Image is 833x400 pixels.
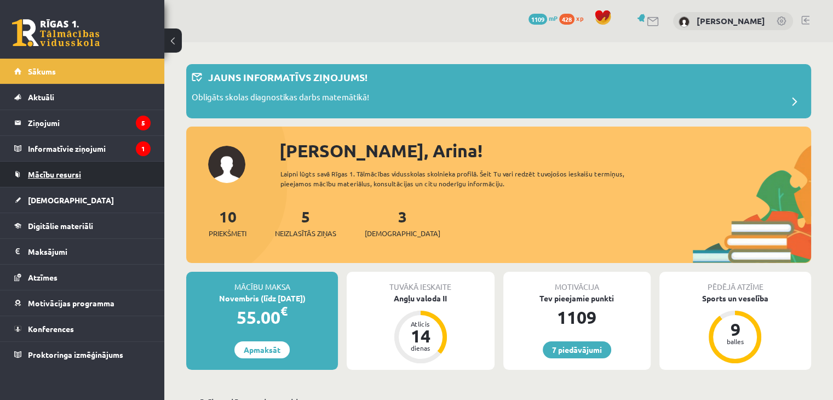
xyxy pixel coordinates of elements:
[528,14,558,22] a: 1109 mP
[659,293,811,365] a: Sports un veselība 9 balles
[28,169,81,179] span: Mācību resursi
[280,169,656,188] div: Laipni lūgts savā Rīgas 1. Tālmācības vidusskolas skolnieka profilā. Šeit Tu vari redzēt tuvojošo...
[719,321,751,338] div: 9
[28,350,123,359] span: Proktoringa izmēģinājums
[659,272,811,293] div: Pēdējā atzīme
[404,327,437,345] div: 14
[28,110,151,135] legend: Ziņojumi
[347,272,494,293] div: Tuvākā ieskaite
[543,341,611,358] a: 7 piedāvājumi
[14,342,151,367] a: Proktoringa izmēģinājums
[234,341,290,358] a: Apmaksāt
[365,228,440,239] span: [DEMOGRAPHIC_DATA]
[186,293,338,304] div: Novembris (līdz [DATE])
[12,19,100,47] a: Rīgas 1. Tālmācības vidusskola
[697,15,765,26] a: [PERSON_NAME]
[14,239,151,264] a: Maksājumi
[503,272,651,293] div: Motivācija
[136,116,151,130] i: 5
[136,141,151,156] i: 1
[275,228,336,239] span: Neizlasītās ziņas
[28,298,114,308] span: Motivācijas programma
[14,316,151,341] a: Konferences
[280,303,288,319] span: €
[14,84,151,110] a: Aktuāli
[404,321,437,327] div: Atlicis
[719,338,751,345] div: balles
[14,290,151,316] a: Motivācijas programma
[28,272,58,282] span: Atzīmes
[192,70,806,113] a: Jauns informatīvs ziņojums! Obligāts skolas diagnostikas darbs matemātikā!
[576,14,583,22] span: xp
[275,207,336,239] a: 5Neizlasītās ziņas
[549,14,558,22] span: mP
[679,16,690,27] img: Arina Guseva
[14,265,151,290] a: Atzīmes
[209,228,246,239] span: Priekšmeti
[209,207,246,239] a: 10Priekšmeti
[28,239,151,264] legend: Maksājumi
[528,14,547,25] span: 1109
[14,136,151,161] a: Informatīvie ziņojumi1
[186,304,338,330] div: 55.00
[28,92,54,102] span: Aktuāli
[186,272,338,293] div: Mācību maksa
[559,14,589,22] a: 428 xp
[279,138,811,164] div: [PERSON_NAME], Arina!
[28,195,114,205] span: [DEMOGRAPHIC_DATA]
[347,293,494,304] div: Angļu valoda II
[503,304,651,330] div: 1109
[28,221,93,231] span: Digitālie materiāli
[28,136,151,161] legend: Informatīvie ziņojumi
[192,91,369,106] p: Obligāts skolas diagnostikas darbs matemātikā!
[14,213,151,238] a: Digitālie materiāli
[404,345,437,351] div: dienas
[28,324,74,334] span: Konferences
[503,293,651,304] div: Tev pieejamie punkti
[14,162,151,187] a: Mācību resursi
[14,59,151,84] a: Sākums
[14,187,151,213] a: [DEMOGRAPHIC_DATA]
[28,66,56,76] span: Sākums
[347,293,494,365] a: Angļu valoda II Atlicis 14 dienas
[14,110,151,135] a: Ziņojumi5
[659,293,811,304] div: Sports un veselība
[365,207,440,239] a: 3[DEMOGRAPHIC_DATA]
[559,14,575,25] span: 428
[208,70,367,84] p: Jauns informatīvs ziņojums!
